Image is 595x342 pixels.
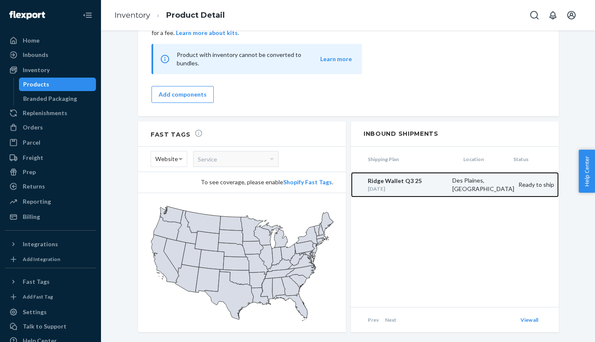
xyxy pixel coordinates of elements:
div: Reporting [23,197,51,206]
a: Reporting [5,195,96,208]
a: Add Integration [5,254,96,264]
span: Status [509,156,559,163]
span: Shipping Plan [351,156,459,163]
span: Next [385,317,396,323]
button: Fast Tags [5,275,96,288]
div: Billing [23,213,40,221]
div: Inventory [23,66,50,74]
div: Parcel [23,138,40,147]
button: Learn more about kits. [176,29,239,37]
a: Parcel [5,136,96,149]
button: Help Center [579,150,595,193]
a: Inbounds [5,48,96,62]
div: Products [23,80,49,89]
button: Integrations [5,237,96,251]
div: Add components to make this product a kit. [151,8,362,74]
div: Inbounds [23,51,48,59]
div: Ridge Wallet Q3 25 [368,177,448,185]
div: Talk to Support [23,322,66,331]
div: Freight [23,153,43,162]
div: [DATE] [368,185,448,192]
div: Branded Packaging [23,94,77,103]
span: Website [155,152,178,166]
a: Inventory [114,11,150,20]
div: Des Plaines, [GEOGRAPHIC_DATA] [448,176,514,193]
div: Orders [23,123,43,132]
button: Close Navigation [79,7,96,24]
div: Prep [23,168,36,176]
button: Open notifications [545,7,561,24]
a: Branded Packaging [19,92,96,105]
div: Fast Tags [23,277,50,286]
div: Home [23,36,40,45]
button: Add components [151,86,214,103]
button: Open account menu [563,7,580,24]
a: Inventory [5,63,96,77]
img: Flexport logo [9,11,45,19]
div: Add Integration [23,256,60,263]
div: Returns [23,182,45,191]
a: Product Detail [166,11,225,20]
a: View all [521,317,538,323]
span: Location [459,156,509,163]
button: Learn more [320,55,352,63]
a: Shopify Fast Tags [283,178,332,186]
a: Freight [5,151,96,164]
a: Home [5,34,96,47]
div: To see coverage, please enable . [151,178,333,186]
a: Settings [5,305,96,319]
span: Prev [368,317,379,323]
a: Prep [5,165,96,179]
div: Product with inventory cannot be converted to bundles. [151,44,362,74]
div: Ready to ship [514,180,559,189]
h2: Fast Tags [151,129,203,138]
a: Talk to Support [5,320,96,333]
ol: breadcrumbs [108,3,231,28]
a: Returns [5,180,96,193]
h2: Inbound Shipments [351,121,559,147]
div: Integrations [23,240,58,248]
a: Ridge Wallet Q3 25[DATE]Des Plaines, [GEOGRAPHIC_DATA]Ready to ship [351,172,559,197]
button: Open Search Box [526,7,543,24]
div: Add Fast Tag [23,293,53,300]
a: Orders [5,121,96,134]
div: Replenishments [23,109,67,117]
div: Service [194,151,278,167]
a: Billing [5,210,96,224]
a: Add Fast Tag [5,292,96,302]
div: Settings [23,308,47,316]
a: Products [19,78,96,91]
a: Replenishments [5,106,96,120]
